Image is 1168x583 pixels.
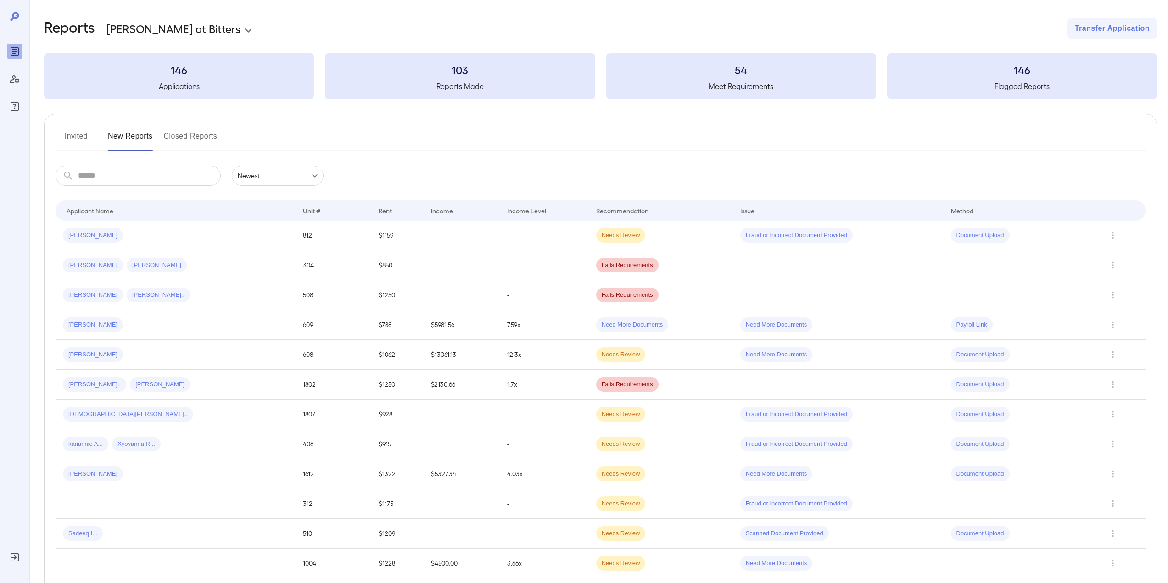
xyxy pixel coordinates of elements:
td: 1004 [296,549,372,578]
span: kariannie A... [63,440,108,449]
span: Needs Review [596,500,646,508]
td: 1612 [296,459,372,489]
span: Sadeeq I... [63,529,103,538]
span: [PERSON_NAME] [63,470,123,478]
span: Need More Documents [740,321,813,329]
span: [PERSON_NAME].. [63,380,126,389]
td: 406 [296,429,372,459]
button: Row Actions [1106,437,1120,451]
td: 608 [296,340,372,370]
span: [PERSON_NAME] [63,291,123,300]
button: Row Actions [1106,466,1120,481]
span: Payroll Link [951,321,993,329]
h5: Meet Requirements [606,81,876,92]
span: Scanned Document Provided [740,529,829,538]
span: [PERSON_NAME] [63,350,123,359]
span: Needs Review [596,410,646,419]
span: Needs Review [596,470,646,478]
td: - [500,280,589,310]
span: Needs Review [596,350,646,359]
button: Row Actions [1106,377,1120,392]
button: Row Actions [1106,228,1120,243]
div: Log Out [7,550,22,565]
span: Fraud or Incorrect Document Provided [740,500,853,508]
div: Income [431,205,453,216]
td: $1159 [371,221,424,250]
span: Document Upload [951,440,1010,449]
div: Rent [379,205,393,216]
td: 510 [296,519,372,549]
span: Fraud or Incorrect Document Provided [740,440,853,449]
button: Row Actions [1106,258,1120,272]
div: Recommendation [596,205,648,216]
span: Fails Requirements [596,380,659,389]
span: Document Upload [951,380,1010,389]
span: [PERSON_NAME].. [127,291,190,300]
h3: 103 [325,62,595,77]
td: 3.66x [500,549,589,578]
span: [PERSON_NAME] [63,231,123,240]
h5: Applications [44,81,314,92]
td: 12.3x [500,340,589,370]
button: Row Actions [1106,317,1120,332]
td: $2130.66 [424,370,500,400]
td: $1250 [371,370,424,400]
span: [PERSON_NAME] [127,261,187,270]
td: - [500,429,589,459]
td: 609 [296,310,372,340]
p: [PERSON_NAME] at Bitters [106,21,240,36]
td: $1250 [371,280,424,310]
td: $850 [371,250,424,280]
span: Fraud or Incorrect Document Provided [740,410,853,419]
div: Manage Users [7,72,22,86]
td: 1807 [296,400,372,429]
span: Need More Documents [740,350,813,359]
div: Unit # [303,205,320,216]
td: 812 [296,221,372,250]
h3: 146 [44,62,314,77]
td: 4.03x [500,459,589,489]
span: Fails Requirements [596,291,659,300]
div: Newest [232,166,324,186]
button: Row Actions [1106,347,1120,362]
span: [PERSON_NAME] [63,261,123,270]
span: Needs Review [596,231,646,240]
button: Closed Reports [164,129,218,151]
td: $1228 [371,549,424,578]
td: $1175 [371,489,424,519]
span: [PERSON_NAME] [63,321,123,329]
button: Row Actions [1106,526,1120,541]
div: Income Level [507,205,546,216]
td: $915 [371,429,424,459]
span: Needs Review [596,559,646,568]
td: $928 [371,400,424,429]
td: $5981.56 [424,310,500,340]
span: Needs Review [596,440,646,449]
td: $1062 [371,340,424,370]
div: Reports [7,44,22,59]
button: Row Actions [1106,407,1120,422]
span: Needs Review [596,529,646,538]
button: Transfer Application [1067,18,1157,39]
td: 7.59x [500,310,589,340]
span: [DEMOGRAPHIC_DATA][PERSON_NAME].. [63,410,193,419]
td: 304 [296,250,372,280]
td: - [500,519,589,549]
button: Row Actions [1106,496,1120,511]
summary: 146Applications103Reports Made54Meet Requirements146Flagged Reports [44,53,1157,99]
span: Document Upload [951,410,1010,419]
h3: 146 [887,62,1157,77]
td: $5327.34 [424,459,500,489]
button: New Reports [108,129,153,151]
span: Need More Documents [596,321,669,329]
td: - [500,400,589,429]
button: Row Actions [1106,556,1120,571]
span: Need More Documents [740,559,813,568]
h5: Flagged Reports [887,81,1157,92]
td: - [500,250,589,280]
div: Method [951,205,973,216]
td: - [500,221,589,250]
div: FAQ [7,99,22,114]
td: $788 [371,310,424,340]
span: Document Upload [951,529,1010,538]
